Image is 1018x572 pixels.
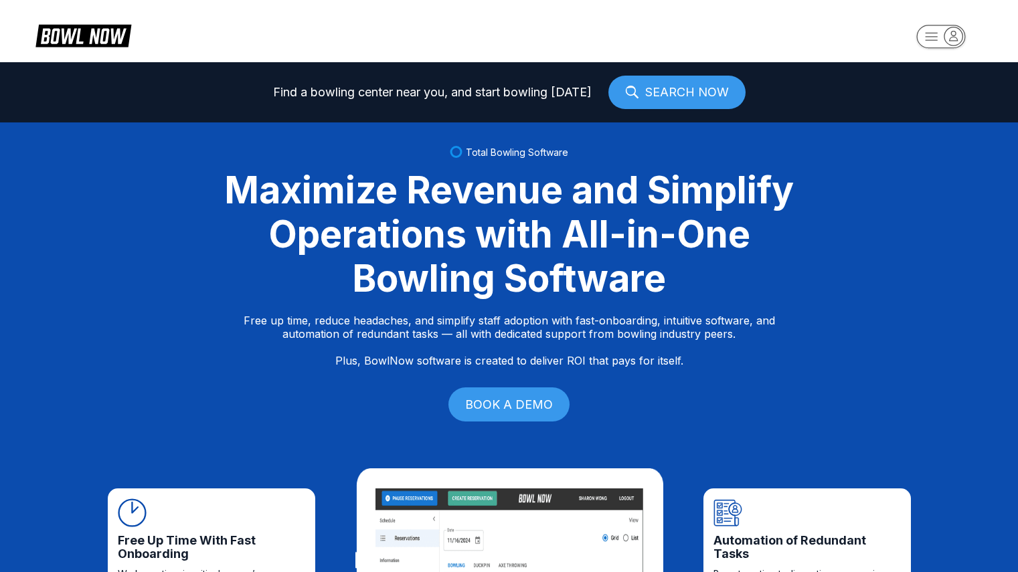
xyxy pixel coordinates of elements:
[608,76,746,109] a: SEARCH NOW
[466,147,568,158] span: Total Bowling Software
[448,387,570,421] a: BOOK A DEMO
[208,168,811,300] div: Maximize Revenue and Simplify Operations with All-in-One Bowling Software
[273,86,592,99] span: Find a bowling center near you, and start bowling [DATE]
[713,534,901,561] span: Automation of Redundant Tasks
[118,534,305,561] span: Free Up Time With Fast Onboarding
[244,314,775,367] p: Free up time, reduce headaches, and simplify staff adoption with fast-onboarding, intuitive softw...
